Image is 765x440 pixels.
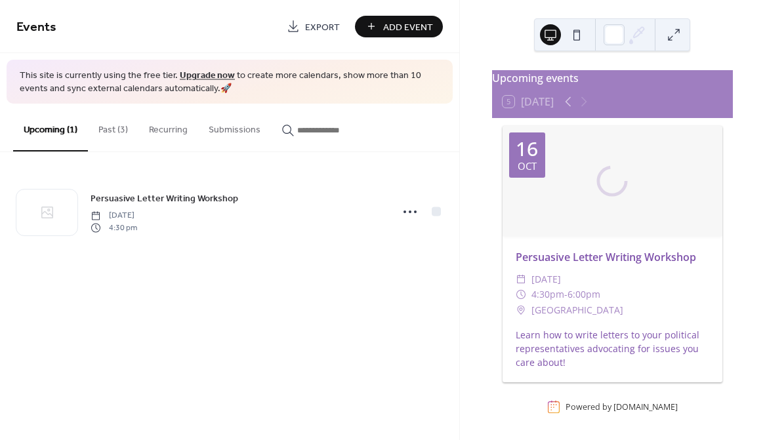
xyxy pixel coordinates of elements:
[13,104,88,151] button: Upcoming (1)
[305,20,340,34] span: Export
[20,70,440,95] span: This site is currently using the free tier. to create more calendars, show more than 10 events an...
[198,104,271,150] button: Submissions
[355,16,443,37] button: Add Event
[516,287,526,302] div: ​
[564,287,568,302] span: -
[180,67,235,85] a: Upgrade now
[383,20,433,34] span: Add Event
[91,192,238,206] span: Persuasive Letter Writing Workshop
[518,161,537,171] div: Oct
[91,191,238,206] a: Persuasive Letter Writing Workshop
[531,271,561,287] span: [DATE]
[531,287,564,302] span: 4:30pm
[531,302,623,318] span: [GEOGRAPHIC_DATA]
[503,249,722,265] div: Persuasive Letter Writing Workshop
[568,287,600,302] span: 6:00pm
[516,271,526,287] div: ​
[516,139,538,159] div: 16
[492,70,733,86] div: Upcoming events
[277,16,350,37] a: Export
[91,210,137,222] span: [DATE]
[566,401,678,412] div: Powered by
[138,104,198,150] button: Recurring
[16,14,56,40] span: Events
[613,401,678,412] a: [DOMAIN_NAME]
[503,328,722,369] div: Learn how to write letters to your political representatives advocating for issues you care about!
[91,222,137,233] span: 4:30 pm
[88,104,138,150] button: Past (3)
[516,302,526,318] div: ​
